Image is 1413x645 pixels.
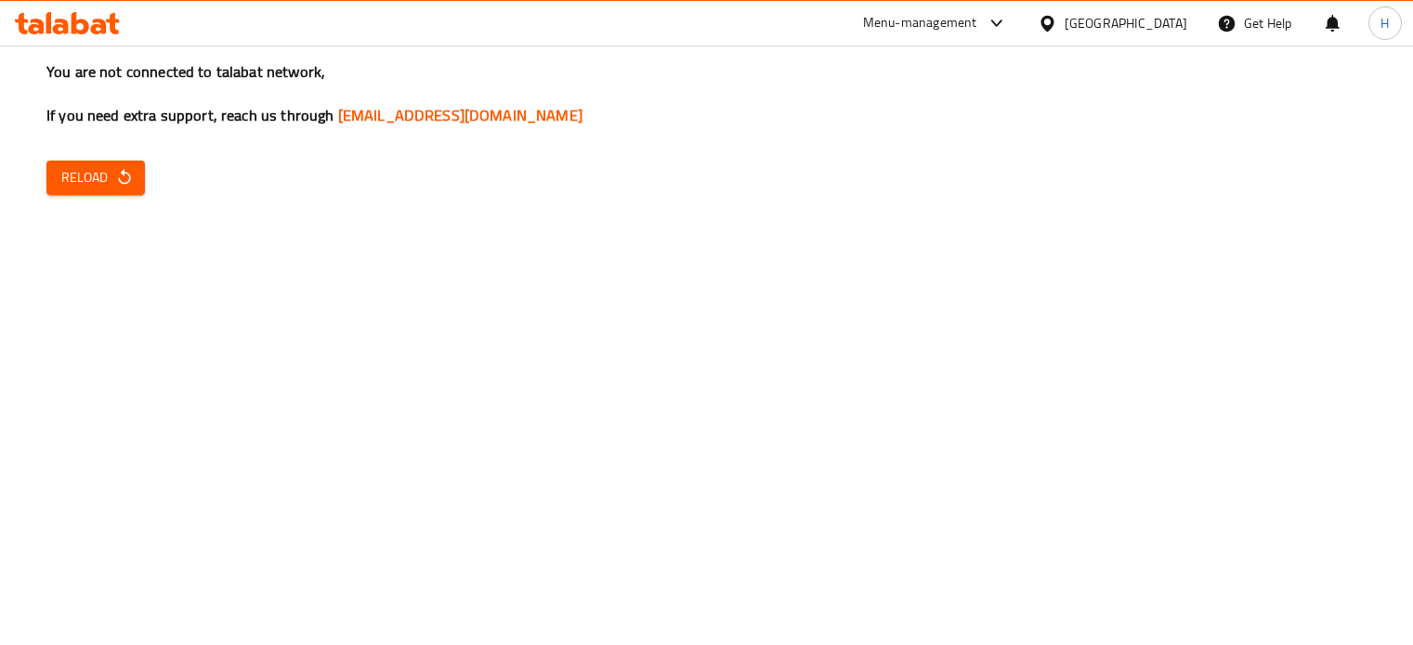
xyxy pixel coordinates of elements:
div: [GEOGRAPHIC_DATA] [1065,13,1187,33]
a: [EMAIL_ADDRESS][DOMAIN_NAME] [338,101,582,129]
h3: You are not connected to talabat network, If you need extra support, reach us through [46,61,1367,126]
span: H [1380,13,1389,33]
button: Reload [46,161,145,195]
div: Menu-management [863,12,977,34]
span: Reload [61,166,130,189]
